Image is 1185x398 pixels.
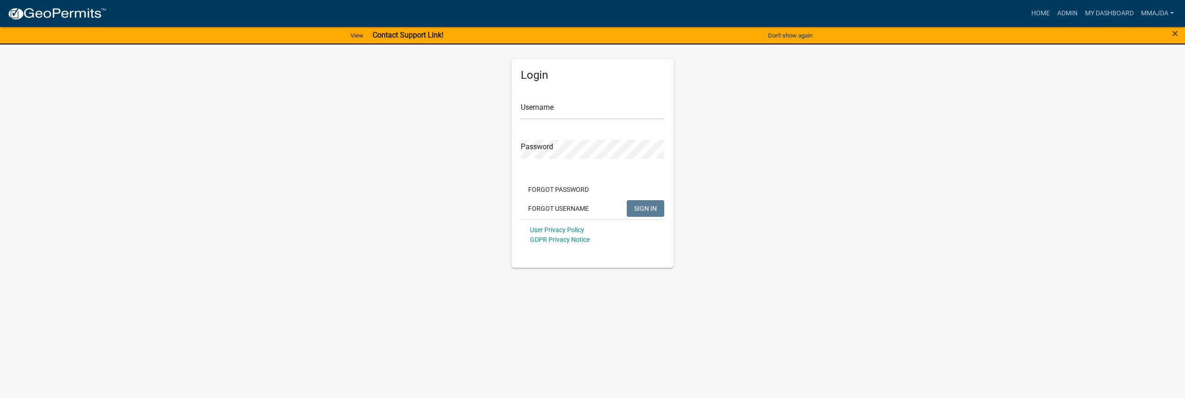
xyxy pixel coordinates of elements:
a: mmajda [1137,5,1178,22]
a: View [347,28,367,43]
a: My Dashboard [1081,5,1137,22]
button: Forgot Password [521,181,596,198]
a: Admin [1054,5,1081,22]
h5: Login [521,69,664,82]
a: GDPR Privacy Notice [530,236,590,243]
strong: Contact Support Link! [373,31,443,39]
button: SIGN IN [627,200,664,217]
a: Home [1028,5,1054,22]
button: Forgot Username [521,200,596,217]
button: Don't show again [764,28,816,43]
span: SIGN IN [634,204,657,212]
span: × [1172,27,1178,40]
button: Close [1172,28,1178,39]
a: User Privacy Policy [530,226,584,234]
